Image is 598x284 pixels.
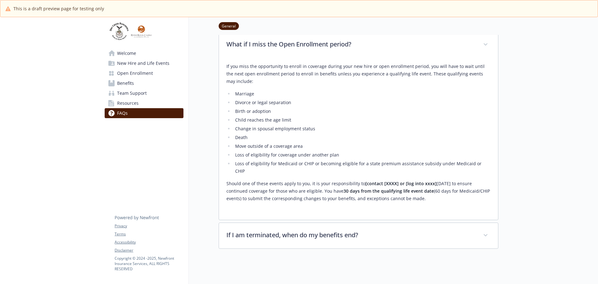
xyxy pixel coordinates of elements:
[233,160,491,175] li: Loss of eligibility for Medicaid or CHIP or becoming eligible for a state premium assistance subs...
[226,40,476,49] p: What if I miss the Open Enrollment period?
[105,68,183,78] a: Open Enrollment
[226,230,476,240] p: If I am terminated, when do my benefits end?
[115,231,183,237] a: Terms
[115,248,183,253] a: Disclaimer
[117,108,128,118] span: FAQs
[105,98,183,108] a: Resources
[219,23,239,29] a: General
[344,188,434,194] strong: 30 days from the qualifying life event date
[117,88,147,98] span: Team Support
[233,116,491,124] li: Child reaches the age limit
[233,125,491,132] li: Change in spousal employment status
[105,58,183,68] a: New Hire and Life Events
[226,180,491,202] p: Should one of these events apply to you, it is your responsibility to [DATE] to ensure continued ...
[219,58,498,220] div: What if I miss the Open Enrollment period?
[115,239,183,245] a: Accessibility
[117,78,134,88] span: Benefits
[117,58,169,68] span: New Hire and Life Events
[117,48,136,58] span: Welcome
[117,68,153,78] span: Open Enrollment
[365,181,437,186] strong: [contact [XXXX] or [log into xxxx]
[233,142,491,150] li: Move outside of a coverage area
[105,108,183,118] a: FAQs
[219,32,498,58] div: What if I miss the Open Enrollment period?
[219,223,498,248] div: If I am terminated, when do my benefits end?
[233,134,491,141] li: Death
[115,223,183,229] a: Privacy
[105,88,183,98] a: Team Support
[115,256,183,272] p: Copyright © 2024 - 2025 , Newfront Insurance Services, ALL RIGHTS RESERVED
[233,90,491,98] li: Marriage
[13,5,104,12] span: This is a draft preview page for testing only
[233,99,491,106] li: Divorce or legal separation
[233,151,491,159] li: Loss of eligibility for coverage under another plan
[105,78,183,88] a: Benefits
[226,63,491,85] p: If you miss the opportunity to enroll in coverage during your new hire or open enrollment period,...
[117,98,139,108] span: Resources
[105,48,183,58] a: Welcome
[233,108,491,115] li: Birth or adoption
